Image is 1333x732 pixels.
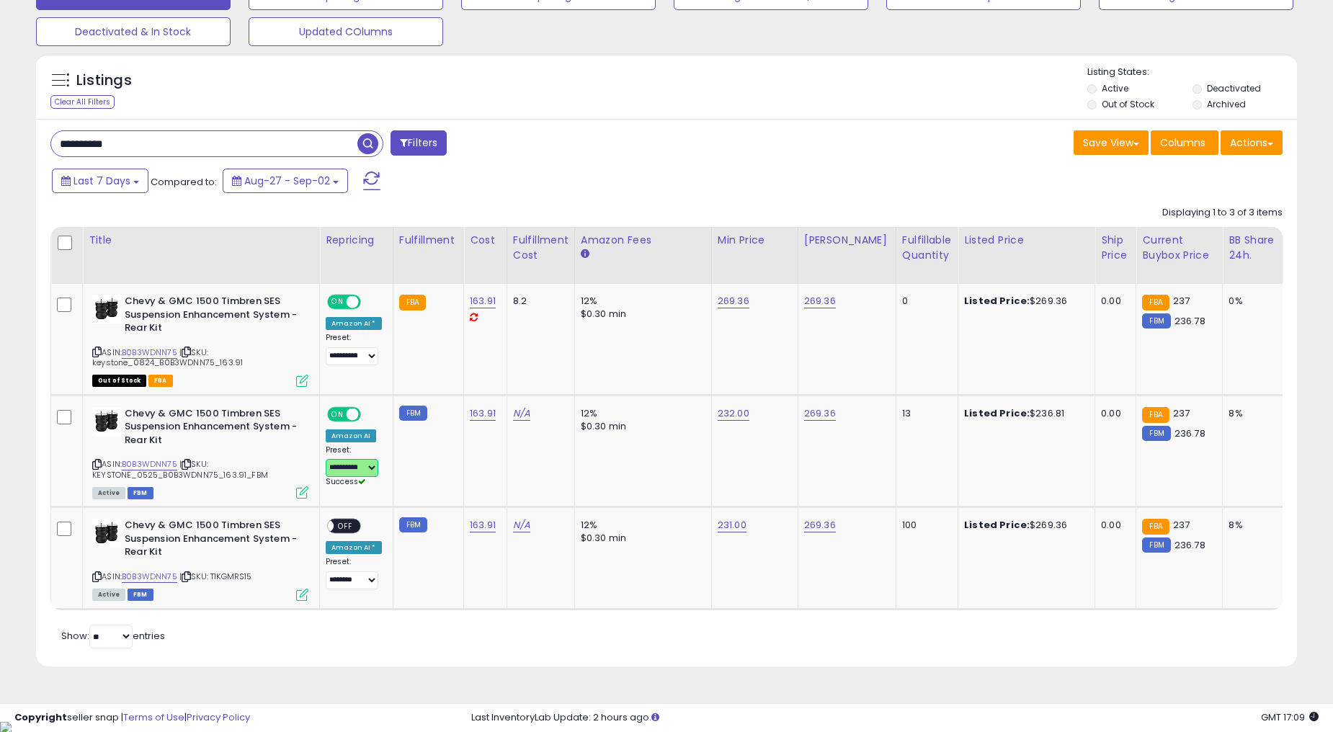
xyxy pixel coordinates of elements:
[581,295,700,308] div: 12%
[92,458,268,480] span: | SKU: KEYSTONE_0525_B0B3WDNN75_163.91_FBM
[89,233,313,248] div: Title
[804,406,836,421] a: 269.36
[1102,82,1128,94] label: Active
[1221,130,1283,155] button: Actions
[128,589,153,601] span: FBM
[123,710,184,724] a: Terms of Use
[399,295,426,311] small: FBA
[391,130,447,156] button: Filters
[52,169,148,193] button: Last 7 Days
[125,295,300,339] b: Chevy & GMC 1500 Timbren SES Suspension Enhancement System - Rear Kit
[1142,407,1169,423] small: FBA
[1173,294,1190,308] span: 237
[964,407,1084,420] div: $236.81
[92,589,125,601] span: All listings currently available for purchase on Amazon
[1142,519,1169,535] small: FBA
[964,295,1084,308] div: $269.36
[125,407,300,451] b: Chevy & GMC 1500 Timbren SES Suspension Enhancement System - Rear Kit
[326,429,376,442] div: Amazon AI
[513,295,563,308] div: 8.2
[1173,518,1190,532] span: 237
[964,519,1084,532] div: $269.36
[326,476,365,487] span: Success
[122,347,177,359] a: B0B3WDNN75
[902,519,947,532] div: 100
[326,317,382,330] div: Amazon AI *
[1174,538,1205,552] span: 236.78
[249,17,443,46] button: Updated COlumns
[92,407,308,498] div: ASIN:
[359,408,382,420] span: OFF
[92,487,125,499] span: All listings currently available for purchase on Amazon
[1142,295,1169,311] small: FBA
[14,710,67,724] strong: Copyright
[1162,206,1283,220] div: Displaying 1 to 3 of 3 items
[1102,98,1154,110] label: Out of Stock
[14,711,250,725] div: seller snap | |
[92,407,121,436] img: 31-IRzy82IL._SL40_.jpg
[1207,98,1246,110] label: Archived
[1229,233,1281,263] div: BB Share 24h.
[1151,130,1218,155] button: Columns
[1173,406,1190,420] span: 237
[718,294,749,308] a: 269.36
[92,295,121,323] img: 31-IRzy82IL._SL40_.jpg
[1101,407,1125,420] div: 0.00
[334,520,357,532] span: OFF
[326,557,382,589] div: Preset:
[125,519,300,563] b: Chevy & GMC 1500 Timbren SES Suspension Enhancement System - Rear Kit
[718,518,746,532] a: 231.00
[151,175,217,189] span: Compared to:
[513,406,530,421] a: N/A
[122,571,177,583] a: B0B3WDNN75
[326,541,382,554] div: Amazon AI *
[470,518,496,532] a: 163.91
[581,532,700,545] div: $0.30 min
[581,407,700,420] div: 12%
[326,445,382,488] div: Preset:
[471,711,1319,725] div: Last InventoryLab Update: 2 hours ago.
[92,375,146,387] span: All listings that are currently out of stock and unavailable for purchase on Amazon
[1142,426,1170,441] small: FBM
[964,233,1089,248] div: Listed Price
[718,233,792,248] div: Min Price
[513,233,569,263] div: Fulfillment Cost
[1142,233,1216,263] div: Current Buybox Price
[1160,135,1205,150] span: Columns
[1074,130,1149,155] button: Save View
[964,406,1030,420] b: Listed Price:
[223,169,348,193] button: Aug-27 - Sep-02
[470,233,501,248] div: Cost
[122,458,177,470] a: B0B3WDNN75
[470,406,496,421] a: 163.91
[718,406,749,421] a: 232.00
[1174,314,1205,328] span: 236.78
[1101,233,1130,263] div: Ship Price
[50,95,115,109] div: Clear All Filters
[513,518,530,532] a: N/A
[329,408,347,420] span: ON
[399,406,427,421] small: FBM
[1174,427,1205,440] span: 236.78
[804,518,836,532] a: 269.36
[804,233,890,248] div: [PERSON_NAME]
[470,294,496,308] a: 163.91
[581,248,589,261] small: Amazon Fees.
[399,517,427,532] small: FBM
[581,420,700,433] div: $0.30 min
[1229,519,1276,532] div: 8%
[244,174,330,188] span: Aug-27 - Sep-02
[326,233,387,248] div: Repricing
[804,294,836,308] a: 269.36
[1207,82,1261,94] label: Deactivated
[581,233,705,248] div: Amazon Fees
[187,710,250,724] a: Privacy Policy
[76,71,132,91] h5: Listings
[1229,295,1276,308] div: 0%
[329,296,347,308] span: ON
[128,487,153,499] span: FBM
[1101,519,1125,532] div: 0.00
[92,519,121,548] img: 31-IRzy82IL._SL40_.jpg
[1101,295,1125,308] div: 0.00
[1229,407,1276,420] div: 8%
